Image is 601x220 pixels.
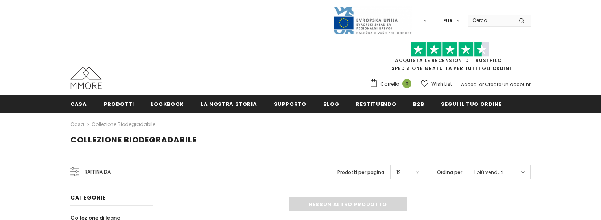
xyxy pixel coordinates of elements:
[431,80,452,88] span: Wish List
[92,121,155,128] a: Collezione biodegradabile
[70,95,87,113] a: Casa
[337,168,384,176] label: Prodotti per pagina
[356,100,396,108] span: Restituendo
[441,95,501,113] a: Segui il tuo ordine
[333,6,412,35] img: Javni Razpis
[323,95,339,113] a: Blog
[104,95,134,113] a: Prodotti
[104,100,134,108] span: Prodotti
[421,77,452,91] a: Wish List
[395,57,505,64] a: Acquista le recensioni di TrustPilot
[413,100,424,108] span: B2B
[151,100,184,108] span: Lookbook
[201,95,257,113] a: La nostra storia
[70,134,197,145] span: Collezione biodegradabile
[70,120,84,129] a: Casa
[441,100,501,108] span: Segui il tuo ordine
[274,95,306,113] a: supporto
[461,81,478,88] a: Accedi
[333,17,412,24] a: Javni Razpis
[85,168,111,176] span: Raffina da
[356,95,396,113] a: Restituendo
[396,168,401,176] span: 12
[479,81,484,88] span: or
[369,45,531,72] span: SPEDIZIONE GRATUITA PER TUTTI GLI ORDINI
[443,17,453,25] span: EUR
[437,168,462,176] label: Ordina per
[70,194,106,202] span: Categorie
[411,42,489,57] img: Fidati di Pilot Stars
[70,67,102,89] img: Casi MMORE
[413,95,424,113] a: B2B
[369,78,415,90] a: Carrello 0
[380,80,399,88] span: Carrello
[468,15,513,26] input: Search Site
[201,100,257,108] span: La nostra storia
[402,79,411,88] span: 0
[70,100,87,108] span: Casa
[274,100,306,108] span: supporto
[474,168,503,176] span: I più venduti
[151,95,184,113] a: Lookbook
[323,100,339,108] span: Blog
[485,81,531,88] a: Creare un account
